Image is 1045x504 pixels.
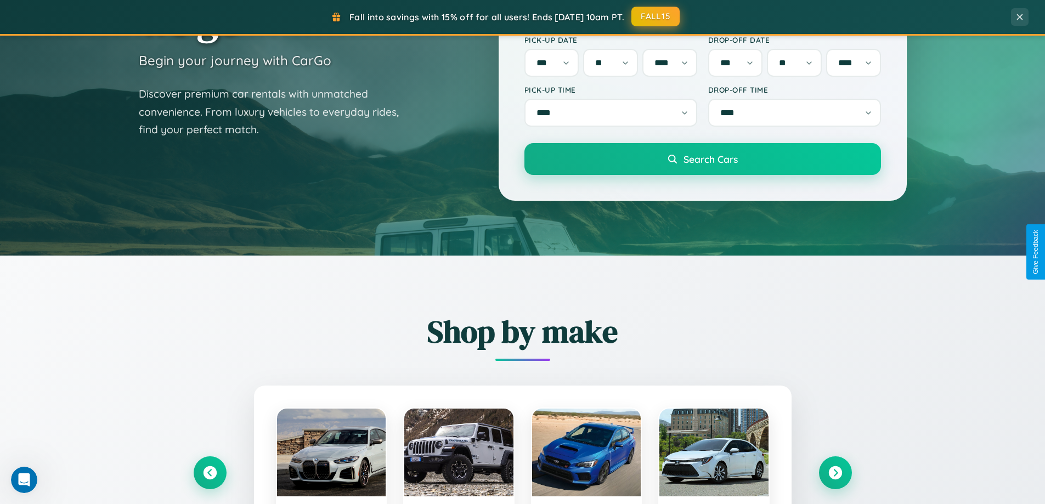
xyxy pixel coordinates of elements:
p: Discover premium car rentals with unmatched convenience. From luxury vehicles to everyday rides, ... [139,85,413,139]
iframe: Intercom live chat [11,467,37,493]
label: Pick-up Time [524,85,697,94]
div: Give Feedback [1032,230,1040,274]
label: Drop-off Time [708,85,881,94]
span: Search Cars [684,153,738,165]
button: FALL15 [631,7,680,26]
label: Pick-up Date [524,35,697,44]
label: Drop-off Date [708,35,881,44]
button: Search Cars [524,143,881,175]
span: Fall into savings with 15% off for all users! Ends [DATE] 10am PT. [349,12,624,22]
h2: Shop by make [194,310,852,353]
h3: Begin your journey with CarGo [139,52,331,69]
